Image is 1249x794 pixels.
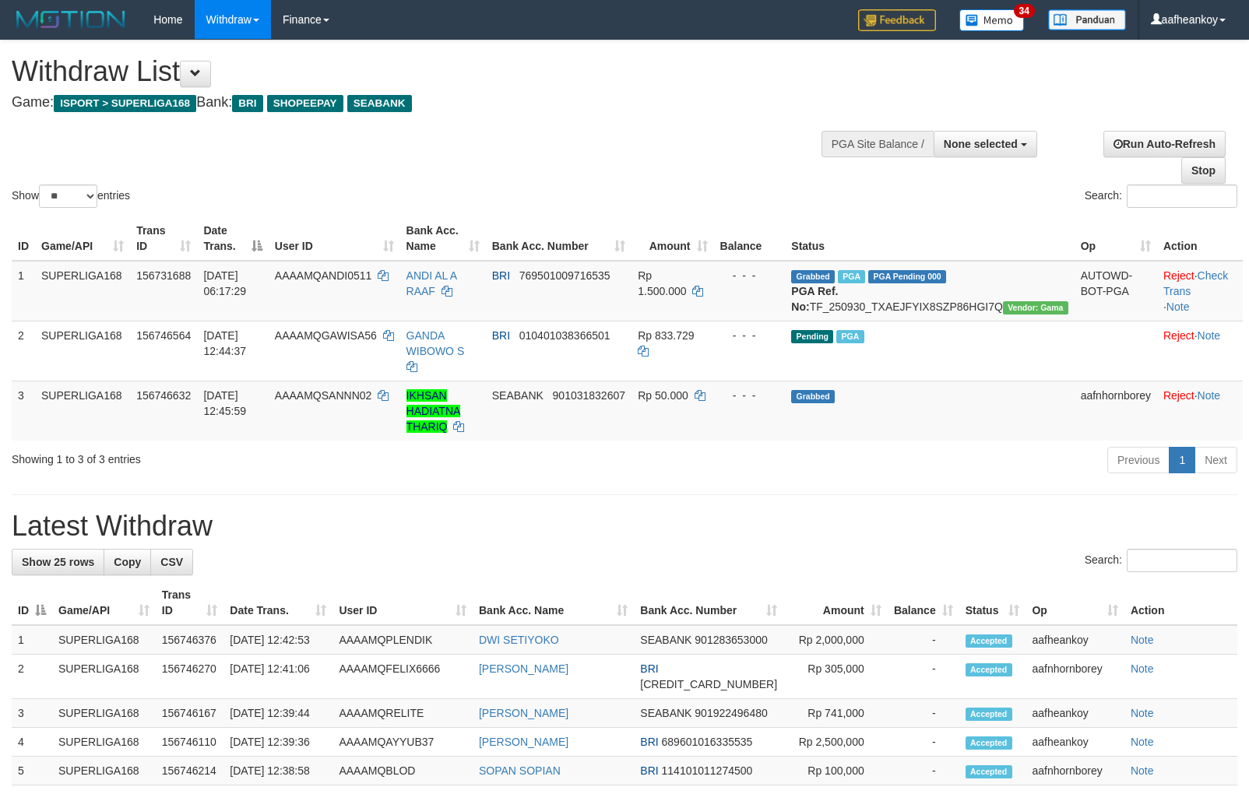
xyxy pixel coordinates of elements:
span: BRI [492,329,510,342]
a: ANDI AL A RAAF [406,269,457,297]
a: Copy [104,549,151,575]
span: SEABANK [640,707,691,719]
th: Action [1124,581,1237,625]
span: Copy 010401038366501 to clipboard [519,329,610,342]
td: AAAAMQBLOD [332,757,473,785]
span: Accepted [966,663,1012,676]
div: - - - [720,388,779,403]
a: SOPAN SOPIAN [479,764,561,777]
td: - [888,655,959,699]
a: DWI SETIYOKO [479,634,559,646]
a: [PERSON_NAME] [479,662,568,675]
th: ID: activate to sort column descending [12,581,52,625]
span: Grabbed [791,270,835,283]
td: 156746110 [156,728,224,757]
th: Amount: activate to sort column ascending [632,216,713,261]
th: Bank Acc. Number: activate to sort column ascending [634,581,783,625]
span: Accepted [966,708,1012,721]
span: Marked by aafheankoy [836,330,864,343]
span: 156731688 [136,269,191,282]
td: 2 [12,655,52,699]
a: Note [1131,764,1154,777]
span: PGA Pending [868,270,946,283]
img: Feedback.jpg [858,9,936,31]
label: Show entries [12,184,130,208]
span: AAAAMQSANNN02 [275,389,371,402]
td: SUPERLIGA168 [35,381,130,441]
td: SUPERLIGA168 [52,728,156,757]
td: SUPERLIGA168 [52,655,156,699]
td: Rp 2,500,000 [783,728,888,757]
td: 2 [12,321,35,381]
span: Rp 50.000 [638,389,688,402]
td: SUPERLIGA168 [35,261,130,321]
th: Op: activate to sort column ascending [1026,581,1124,625]
th: Balance: activate to sort column ascending [888,581,959,625]
td: aafheankoy [1026,728,1124,757]
span: BRI [640,764,658,777]
td: 3 [12,699,52,728]
a: Note [1198,389,1221,402]
a: Note [1131,634,1154,646]
th: Status: activate to sort column ascending [959,581,1026,625]
button: None selected [934,131,1037,157]
span: 34 [1014,4,1035,18]
a: Show 25 rows [12,549,104,575]
td: AUTOWD-BOT-PGA [1075,261,1157,321]
td: [DATE] 12:38:58 [223,757,332,785]
span: BRI [492,269,510,282]
span: Accepted [966,736,1012,750]
td: AAAAMQFELIX6666 [332,655,473,699]
span: BRI [640,662,658,675]
td: - [888,757,959,785]
a: GANDA WIBOWO S [406,329,465,357]
span: Copy 901031832607 to clipboard [553,389,625,402]
a: Reject [1163,329,1194,342]
a: Stop [1181,157,1226,184]
td: · [1157,381,1243,441]
span: Pending [791,330,833,343]
a: IKHSAN HADIATNA THARIQ [406,389,461,433]
td: Rp 2,000,000 [783,625,888,655]
span: 156746632 [136,389,191,402]
td: [DATE] 12:39:36 [223,728,332,757]
td: SUPERLIGA168 [52,699,156,728]
td: aafnhornborey [1026,757,1124,785]
td: Rp 305,000 [783,655,888,699]
span: AAAAMQANDI0511 [275,269,372,282]
div: PGA Site Balance / [822,131,934,157]
a: Note [1166,300,1190,313]
span: Copy 901922496480 to clipboard [695,707,767,719]
td: TF_250930_TXAEJFYIX8SZP86HGI7Q [785,261,1074,321]
a: [PERSON_NAME] [479,707,568,719]
th: Bank Acc. Name: activate to sort column ascending [400,216,486,261]
td: · [1157,321,1243,381]
td: Rp 100,000 [783,757,888,785]
img: panduan.png [1048,9,1126,30]
span: Copy 114101011274500 to clipboard [662,764,753,777]
td: AAAAMQPLENDIK [332,625,473,655]
span: Grabbed [791,390,835,403]
label: Search: [1085,549,1237,572]
td: 156746214 [156,757,224,785]
th: Game/API: activate to sort column ascending [52,581,156,625]
a: Note [1198,329,1221,342]
td: Rp 741,000 [783,699,888,728]
span: Accepted [966,634,1012,648]
div: - - - [720,328,779,343]
th: Balance [714,216,786,261]
td: · · [1157,261,1243,321]
h4: Game: Bank: [12,95,817,111]
a: 1 [1169,447,1195,473]
h1: Latest Withdraw [12,511,1237,542]
span: Marked by aafromsomean [838,270,865,283]
th: Bank Acc. Name: activate to sort column ascending [473,581,634,625]
a: Note [1131,662,1154,675]
td: SUPERLIGA168 [52,757,156,785]
a: Run Auto-Refresh [1103,131,1226,157]
span: Rp 833.729 [638,329,694,342]
td: 1 [12,625,52,655]
td: - [888,699,959,728]
span: Vendor URL: https://trx31.1velocity.biz [1003,301,1068,314]
span: BRI [232,95,262,112]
